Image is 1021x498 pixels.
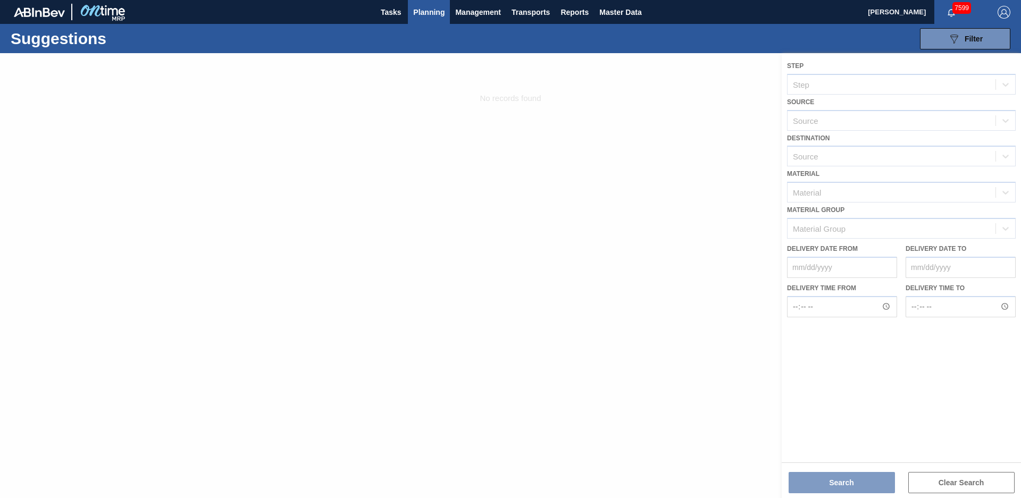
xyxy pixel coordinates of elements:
img: Logout [998,6,1010,19]
span: Management [455,6,501,19]
span: Reports [560,6,589,19]
h1: Suggestions [11,32,199,45]
button: Filter [920,28,1010,49]
span: Planning [413,6,445,19]
span: 7599 [952,2,971,14]
span: Filter [965,35,983,43]
span: Transports [512,6,550,19]
span: Master Data [599,6,641,19]
span: Tasks [379,6,403,19]
button: Notifications [934,5,968,20]
img: TNhmsLtSVTkK8tSr43FrP2fwEKptu5GPRR3wAAAABJRU5ErkJggg== [14,7,65,17]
